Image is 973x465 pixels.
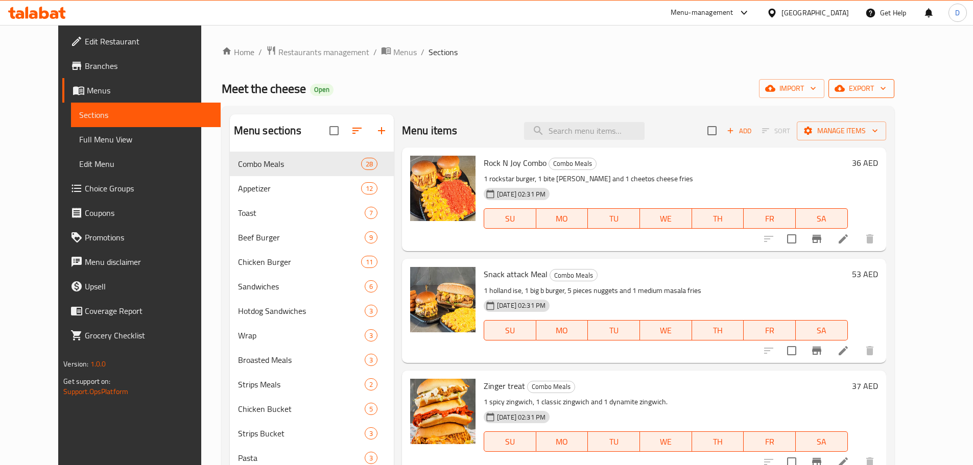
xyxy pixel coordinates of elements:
span: [DATE] 02:31 PM [493,412,550,422]
img: Rock N Joy Combo [410,156,476,221]
span: FR [748,211,792,226]
a: Menu disclaimer [62,250,221,274]
span: Combo Meals [549,158,596,169]
button: TU [588,208,640,229]
span: 3 [365,306,377,316]
span: Select to update [781,340,802,361]
span: WE [644,323,688,338]
div: Pasta [238,452,365,464]
a: Grocery Checklist [62,323,221,348]
button: export [828,79,894,98]
button: FR [744,208,796,229]
div: Chicken Bucket5 [230,397,394,421]
a: Menus [62,78,221,103]
button: SU [484,208,536,229]
span: Sandwiches [238,280,365,292]
span: SU [488,434,532,449]
button: TU [588,431,640,452]
div: Toast7 [230,201,394,225]
div: Beef Burger9 [230,225,394,250]
p: 1 rockstar burger, 1 bite [PERSON_NAME] and 1 cheetos cheese fries [484,173,848,185]
span: Menus [87,84,212,96]
button: Branch-specific-item [804,227,829,251]
a: Menus [381,45,417,59]
span: 6 [365,282,377,291]
span: Select section [701,120,723,141]
a: Branches [62,54,221,78]
span: Combo Meals [528,381,575,393]
button: SA [796,208,848,229]
a: Edit Restaurant [62,29,221,54]
button: TH [692,320,744,340]
a: Upsell [62,274,221,299]
button: FR [744,431,796,452]
div: Menu-management [671,7,733,19]
span: SA [800,211,844,226]
span: Chicken Bucket [238,403,365,415]
div: items [365,231,377,243]
span: WE [644,434,688,449]
span: 11 [362,257,377,267]
div: Combo Meals28 [230,152,394,176]
a: Sections [71,103,221,127]
button: WE [640,208,692,229]
span: 7 [365,208,377,218]
button: WE [640,431,692,452]
button: SU [484,320,536,340]
span: Edit Restaurant [85,35,212,47]
span: Select all sections [323,120,345,141]
a: Choice Groups [62,176,221,201]
span: SA [800,323,844,338]
span: SU [488,211,532,226]
span: SA [800,434,844,449]
button: SU [484,431,536,452]
a: Coupons [62,201,221,225]
span: Zinger treat [484,378,525,394]
span: Promotions [85,231,212,243]
div: Strips Meals2 [230,372,394,397]
span: Select section first [755,123,797,139]
button: Add [723,123,755,139]
a: Edit Menu [71,152,221,176]
div: items [365,403,377,415]
span: Toast [238,207,365,219]
a: Home [222,46,254,58]
button: WE [640,320,692,340]
h2: Menu items [402,123,458,138]
span: Strips Meals [238,378,365,390]
span: Broasted Meals [238,354,365,366]
div: items [365,305,377,317]
a: Promotions [62,225,221,250]
h2: Menu sections [234,123,301,138]
div: Wrap [238,329,365,341]
span: D [955,7,960,18]
div: items [365,354,377,366]
span: Appetizer [238,182,361,194]
button: delete [858,338,882,363]
div: Combo Meals [549,158,597,170]
span: TU [592,323,636,338]
span: 28 [362,159,377,169]
div: Chicken Burger11 [230,250,394,274]
a: Full Menu View [71,127,221,152]
span: WE [644,211,688,226]
nav: breadcrumb [222,45,894,59]
div: items [365,427,377,439]
button: MO [536,320,588,340]
span: TH [696,211,740,226]
span: Sections [79,109,212,121]
button: Branch-specific-item [804,338,829,363]
span: Hotdog Sandwiches [238,305,365,317]
span: TU [592,211,636,226]
span: MO [540,211,584,226]
span: Chicken Burger [238,256,361,268]
span: MO [540,323,584,338]
span: FR [748,434,792,449]
span: Version: [63,357,88,371]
